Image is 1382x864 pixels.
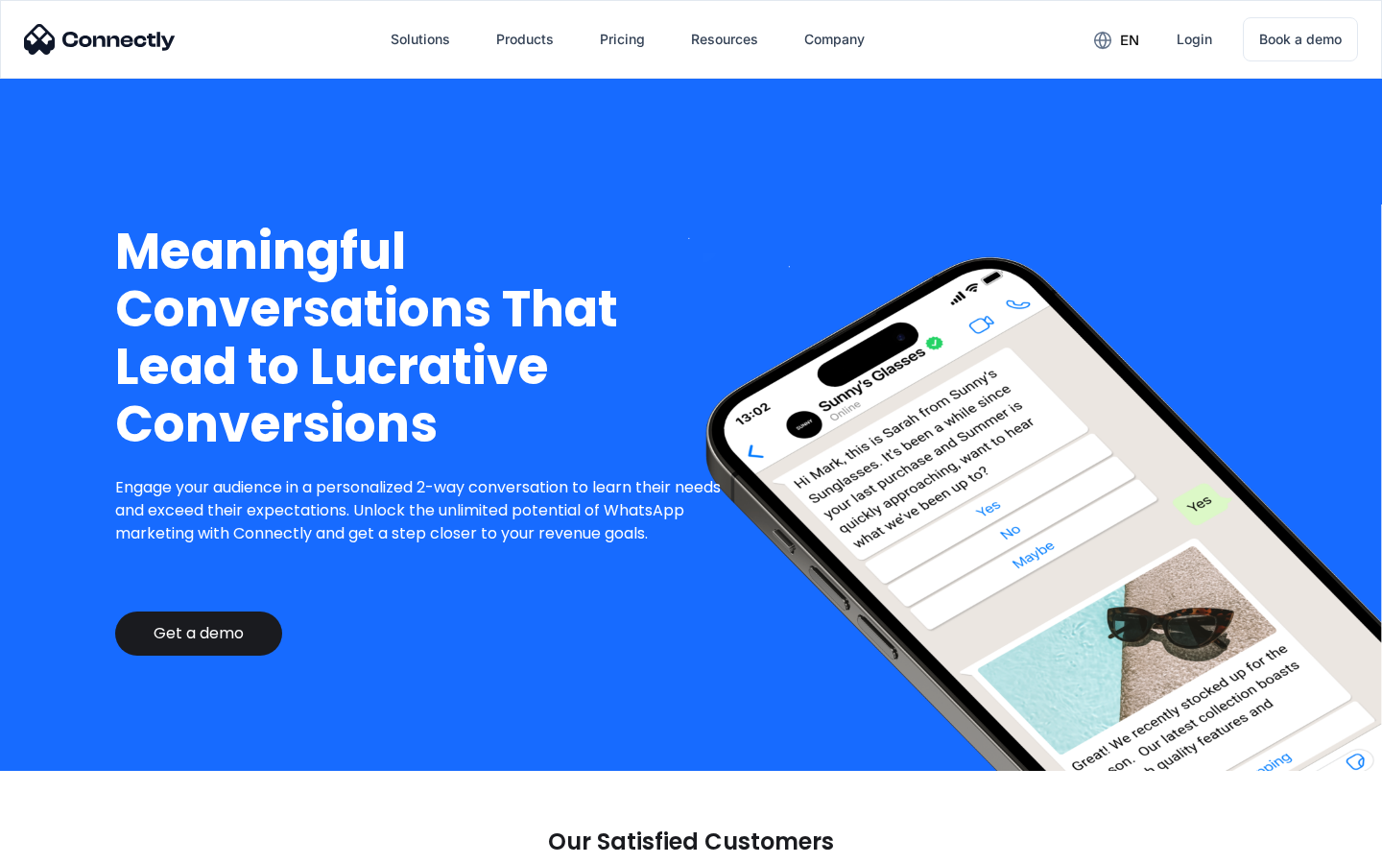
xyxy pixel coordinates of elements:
h1: Meaningful Conversations That Lead to Lucrative Conversions [115,223,736,453]
a: Get a demo [115,612,282,656]
p: Our Satisfied Customers [548,828,834,855]
div: Products [481,16,569,62]
div: Company [804,26,865,53]
div: Resources [691,26,758,53]
div: Get a demo [154,624,244,643]
div: en [1120,27,1139,54]
p: Engage your audience in a personalized 2-way conversation to learn their needs and exceed their e... [115,476,736,545]
a: Book a demo [1243,17,1358,61]
a: Pricing [584,16,660,62]
div: Pricing [600,26,645,53]
div: Solutions [391,26,450,53]
div: Company [789,16,880,62]
div: Resources [676,16,774,62]
aside: Language selected: English [19,830,115,857]
div: Solutions [375,16,465,62]
div: en [1079,25,1154,54]
a: Login [1161,16,1227,62]
ul: Language list [38,830,115,857]
div: Login [1177,26,1212,53]
div: Products [496,26,554,53]
img: Connectly Logo [24,24,176,55]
